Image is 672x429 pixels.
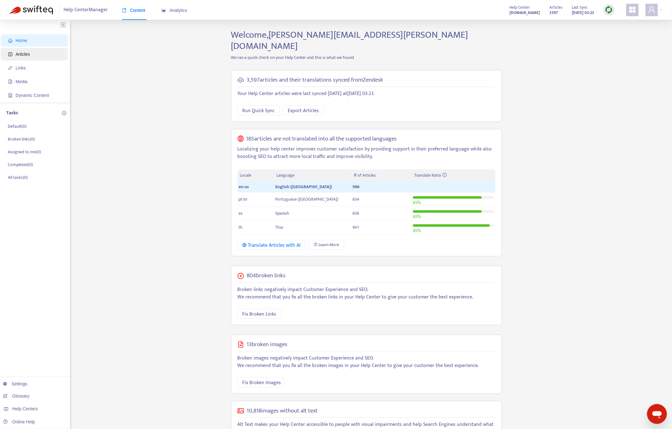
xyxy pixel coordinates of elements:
span: pt-br [239,196,248,203]
p: Assigned to me ( 0 ) [8,149,41,155]
p: Completed ( 0 ) [8,161,33,168]
span: es [239,210,243,217]
span: en-us [239,183,249,190]
p: Your Help Center articles were last synced [DATE] at [DATE] 03:23 . [238,90,495,98]
span: Analytics [162,8,187,13]
span: Portuguese ([GEOGRAPHIC_DATA]) [275,196,338,203]
a: Learn More [309,240,344,250]
span: 834 [353,196,360,203]
span: 836 [353,210,359,217]
span: English ([GEOGRAPHIC_DATA]) [275,183,332,190]
span: Home [16,38,27,43]
span: Links [16,65,26,70]
p: Tasks [6,109,18,117]
button: Fix Broken Images [238,377,284,387]
span: 986 [353,183,360,190]
span: file-image [238,341,244,348]
span: 85 % [413,213,421,220]
button: Export Articles [283,105,324,115]
span: Dynamic Content [16,93,49,98]
span: plus-circle [62,111,66,115]
a: Glossary [3,393,29,398]
span: 85 % [413,199,421,206]
span: Articles [549,4,562,11]
span: Media [16,79,27,84]
span: file-image [8,79,12,84]
span: appstore [629,6,636,13]
span: home [8,38,12,43]
th: Locale [238,169,274,182]
span: cloud-sync [238,77,244,83]
span: Last Sync [572,4,588,11]
span: picture [238,408,244,414]
span: book [122,8,126,12]
span: Help Centers [12,406,38,411]
span: Export Articles [288,107,319,115]
p: All tasks ( 0 ) [8,174,28,181]
span: Content [122,8,145,13]
th: # of Articles [352,169,412,182]
span: global [238,136,244,143]
span: link [8,66,12,70]
button: Fix Broken Links [238,309,282,319]
h5: 804 broken links [247,272,286,279]
span: 941 [353,224,359,231]
p: Broken images negatively impact Customer Experience and SEO. We recommend that you fix all the br... [238,355,495,369]
strong: 3597 [549,9,558,16]
div: Translate Ratio [414,172,493,179]
a: Online Help [3,419,35,424]
span: container [8,93,12,98]
a: [DOMAIN_NAME] [509,9,540,16]
p: Broken links negatively impact Customer Experience and SEO. We recommend that you fix all the bro... [238,286,495,301]
span: Fix Broken Links [243,310,277,318]
p: Localizing your help center improves customer satisfaction by providing support in their preferre... [238,145,495,160]
span: user [648,6,655,13]
h5: 3,597 articles and their translations synced from Zendesk [247,77,383,84]
p: Default ( 0 ) [8,123,26,130]
span: close-circle [238,273,244,279]
span: account-book [8,52,12,56]
span: Welcome, [PERSON_NAME][EMAIL_ADDRESS][PERSON_NAME][DOMAIN_NAME] [231,27,468,54]
span: Thai [275,224,283,231]
h5: 185 articles are not translated into all the supported languages [246,136,397,143]
span: th [239,224,243,231]
strong: [DATE] 03:23 [572,9,594,16]
button: Translate Articles with AI [238,240,306,250]
div: Translate Articles with AI [243,241,301,249]
img: sync.dc5367851b00ba804db3.png [605,6,613,14]
p: We ran a quick check on your Help Center and this is what we found [226,54,507,61]
span: Help Center [509,4,530,11]
h5: 13 broken images [247,341,288,348]
span: Run Quick Sync [243,107,275,115]
button: Run Quick Sync [238,105,280,115]
span: area-chart [162,8,166,12]
span: 95 % [413,227,421,234]
img: Swifteq [9,6,53,14]
iframe: Button to launch messaging window [647,404,667,424]
h5: 10,818 images without alt text [247,408,318,415]
span: Articles [16,52,30,57]
span: Spanish [275,210,289,217]
a: Settings [3,381,27,386]
th: Language [274,169,351,182]
span: Help Center Manager [64,4,108,16]
span: Learn More [319,241,339,248]
p: Broken links ( 0 ) [8,136,35,142]
span: Fix Broken Images [243,379,281,387]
